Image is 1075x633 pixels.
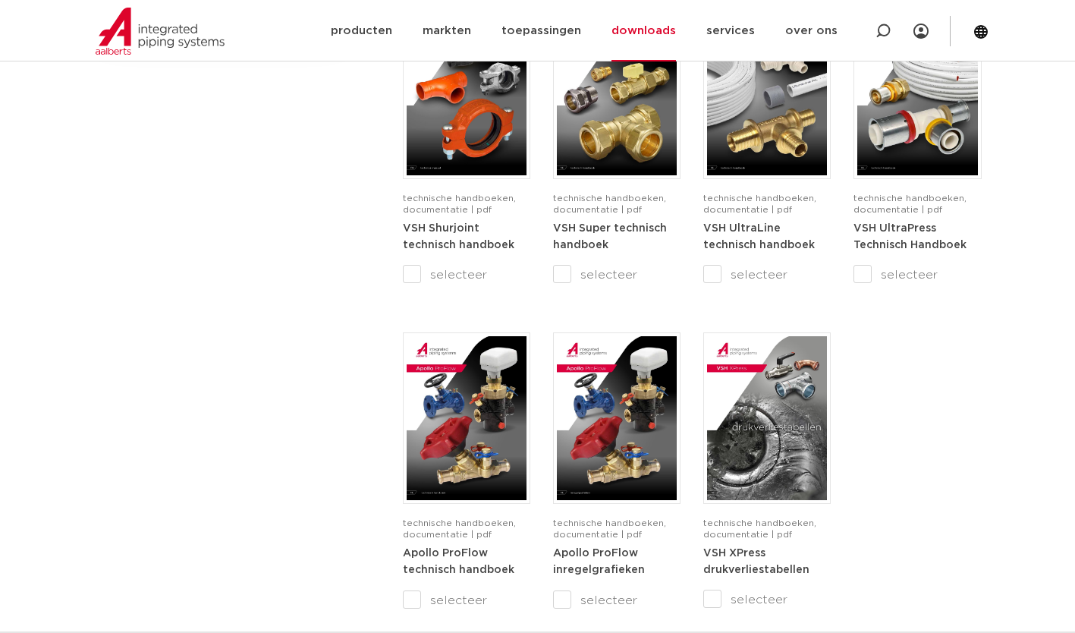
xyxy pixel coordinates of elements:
strong: VSH Super technisch handboek [553,223,667,250]
strong: VSH XPress drukverliestabellen [703,548,809,575]
span: technische handboeken, documentatie | pdf [403,194,516,214]
a: VSH UltraLine technisch handboek [703,222,815,250]
span: technische handboeken, documentatie | pdf [403,518,516,539]
span: technische handboeken, documentatie | pdf [553,194,666,214]
img: VSH-UltraPress_A4TM_5008751_2025_3.0_NL-pdf.jpg [857,11,977,175]
a: VSH Super technisch handboek [553,222,667,250]
img: VSH-UltraLine_A4TM_5010216_2022_1.0_NL-pdf.jpg [707,11,827,175]
a: VSH UltraPress Technisch Handboek [853,222,967,250]
label: selecteer [703,590,831,609]
a: VSH XPress drukverliestabellen [703,547,809,575]
label: selecteer [853,266,981,284]
span: technische handboeken, documentatie | pdf [703,194,816,214]
a: Apollo ProFlow technisch handboek [403,547,514,575]
strong: Apollo ProFlow technisch handboek [403,548,514,575]
label: selecteer [703,266,831,284]
strong: Apollo ProFlow inregelgrafieken [553,548,645,575]
span: technische handboeken, documentatie | pdf [703,518,816,539]
strong: VSH UltraLine technisch handboek [703,223,815,250]
a: VSH Shurjoint technisch handboek [403,222,514,250]
img: Apollo-ProFlow_A4FlowCharts_5009941-2022-1.0_NL-pdf.jpg [557,336,677,500]
img: VSH-Shurjoint_A4TM_5008731_2024_3.0_EN-pdf.jpg [407,11,526,175]
span: technische handboeken, documentatie | pdf [553,518,666,539]
img: Apollo-ProFlow-A4TM_5010004_2022_1.0_NL-1-pdf.jpg [407,336,526,500]
label: selecteer [553,266,681,284]
a: Apollo ProFlow inregelgrafieken [553,547,645,575]
strong: VSH Shurjoint technisch handboek [403,223,514,250]
img: VSH-XPress_PLT_A4_5007629_2024-2.0_NL-pdf.jpg [707,336,827,500]
strong: VSH UltraPress Technisch Handboek [853,223,967,250]
label: selecteer [403,591,530,609]
label: selecteer [553,591,681,609]
label: selecteer [403,266,530,284]
span: technische handboeken, documentatie | pdf [853,194,967,214]
img: VSH-Super_A4TM_5007411-2022-2.1_NL-1-pdf.jpg [557,11,677,175]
